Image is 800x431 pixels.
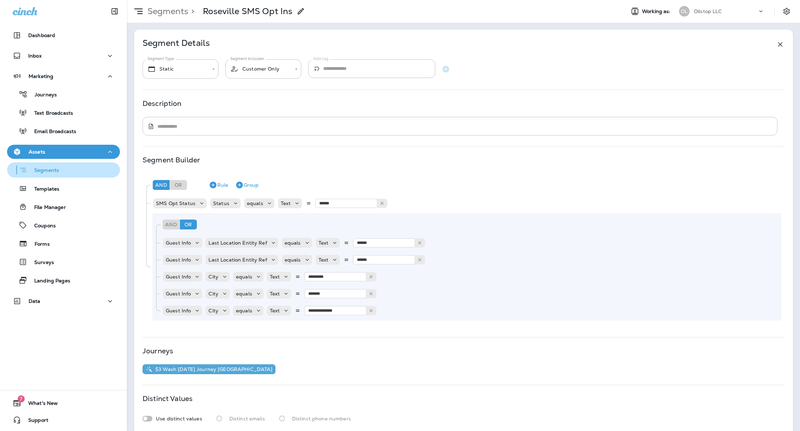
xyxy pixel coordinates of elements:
[642,8,672,14] span: Working as:
[203,6,292,17] p: Roseville SMS Opt Ins
[7,105,120,120] button: Text Broadcasts
[163,220,180,229] div: And
[27,128,76,135] p: Email Broadcasts
[7,69,120,83] button: Marketing
[7,87,120,102] button: Journeys
[232,179,261,191] button: Group
[143,396,193,401] p: Distinct Values
[29,73,53,79] p: Marketing
[319,257,329,263] p: Text
[7,28,120,42] button: Dashboard
[694,8,722,14] p: Oilstop LLC
[145,6,188,17] p: Segments
[188,6,194,17] p: >
[27,223,56,229] p: Coupons
[270,274,280,280] p: Text
[21,400,58,409] span: What's New
[143,348,173,354] p: Journeys
[247,200,263,206] p: equals
[679,6,690,17] div: OL
[236,274,252,280] p: equals
[166,308,191,313] p: Guest Info
[28,53,42,59] p: Inbox
[208,240,267,246] p: Last Location Entity Ref
[152,366,273,372] p: $3 Wash [DATE] Journey [GEOGRAPHIC_DATA]
[270,308,280,313] p: Text
[206,179,231,191] button: Rule
[208,308,218,313] p: City
[143,364,275,374] button: $3 Wash [DATE] Journey [GEOGRAPHIC_DATA]
[166,274,191,280] p: Guest Info
[28,241,50,248] p: Forms
[208,291,218,297] p: City
[7,255,120,269] button: Surveys
[7,294,120,308] button: Data
[21,417,48,426] span: Support
[236,308,252,313] p: equals
[281,200,291,206] p: Text
[213,200,229,206] p: Status
[270,291,280,297] p: Text
[166,257,191,263] p: Guest Info
[166,240,191,246] p: Guest Info
[143,101,182,106] p: Description
[156,200,195,206] p: SMS Opt Status
[170,180,187,190] div: Or
[27,110,73,117] p: Text Broadcasts
[147,56,174,61] label: Segment Type
[292,416,351,421] p: Distinct phone numbers
[229,416,265,421] p: Distinct emails
[27,186,59,193] p: Templates
[208,274,218,280] p: City
[7,49,120,63] button: Inbox
[7,236,120,251] button: Forms
[27,278,70,285] p: Landing Pages
[7,162,120,178] button: Segments
[7,199,120,214] button: File Manager
[7,145,120,159] button: Assets
[236,291,252,297] p: equals
[105,4,125,18] button: Collapse Sidebar
[147,65,207,73] div: Static
[27,259,54,266] p: Surveys
[29,149,45,155] p: Assets
[319,240,329,246] p: Text
[285,240,301,246] p: equals
[230,56,264,61] label: Segment Inclusion
[7,396,120,410] button: 7What's New
[313,56,328,61] label: Add tag
[208,257,267,263] p: Last Location Entity Ref
[143,157,200,163] p: Segment Builder
[780,5,793,18] button: Settings
[7,181,120,196] button: Templates
[7,273,120,288] button: Landing Pages
[180,220,197,229] div: Or
[230,65,290,73] div: Customer Only
[7,218,120,233] button: Coupons
[27,204,66,211] p: File Manager
[29,298,41,304] p: Data
[166,291,191,297] p: Guest Info
[143,40,210,49] p: Segment Details
[156,416,202,421] p: Use distinct values
[7,413,120,427] button: Support
[28,32,55,38] p: Dashboard
[18,395,25,402] span: 7
[7,124,120,138] button: Email Broadcasts
[27,167,59,174] p: Segments
[285,257,301,263] p: equals
[28,92,57,98] p: Journeys
[153,180,170,190] div: And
